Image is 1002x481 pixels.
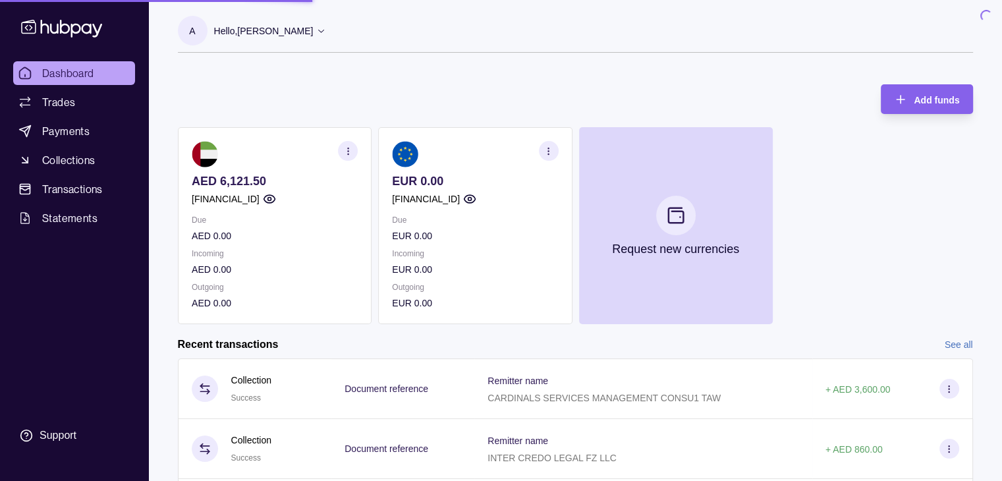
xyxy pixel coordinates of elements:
p: AED 6,121.50 [192,174,358,188]
p: Hello, [PERSON_NAME] [214,24,314,38]
h2: Recent transactions [178,337,279,352]
p: Remitter name [487,436,548,446]
p: A [189,24,195,38]
p: Document reference [345,443,428,454]
span: Add funds [914,95,959,105]
p: EUR 0.00 [392,229,558,243]
a: Collections [13,148,135,172]
div: Support [40,428,76,443]
p: AED 0.00 [192,262,358,277]
p: EUR 0.00 [392,296,558,310]
img: eu [392,141,418,167]
button: Request new currencies [578,127,772,324]
span: Success [231,393,261,403]
p: Collection [231,373,271,387]
span: Statements [42,210,97,226]
p: EUR 0.00 [392,174,558,188]
p: [FINANCIAL_ID] [392,192,460,206]
span: Transactions [42,181,103,197]
a: Payments [13,119,135,143]
p: Due [192,213,358,227]
p: Document reference [345,383,428,394]
a: Dashboard [13,61,135,85]
p: AED 0.00 [192,296,358,310]
a: See all [945,337,973,352]
img: ae [192,141,218,167]
a: Trades [13,90,135,114]
span: Trades [42,94,75,110]
button: Add funds [881,84,972,114]
p: [FINANCIAL_ID] [192,192,260,206]
span: Collections [42,152,95,168]
p: CARDINALS SERVICES MANAGEMENT CONSU1 TAW [487,393,721,403]
a: Transactions [13,177,135,201]
a: Statements [13,206,135,230]
span: Dashboard [42,65,94,81]
p: + AED 860.00 [825,444,883,455]
p: + AED 3,600.00 [825,384,890,395]
a: Support [13,422,135,449]
p: Due [392,213,558,227]
p: INTER CREDO LEGAL FZ LLC [487,453,617,463]
p: AED 0.00 [192,229,358,243]
p: Incoming [192,246,358,261]
p: EUR 0.00 [392,262,558,277]
p: Outgoing [192,280,358,295]
p: Outgoing [392,280,558,295]
p: Collection [231,433,271,447]
span: Payments [42,123,90,139]
p: Incoming [392,246,558,261]
p: Remitter name [487,376,548,386]
span: Success [231,453,261,463]
p: Request new currencies [612,242,739,256]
